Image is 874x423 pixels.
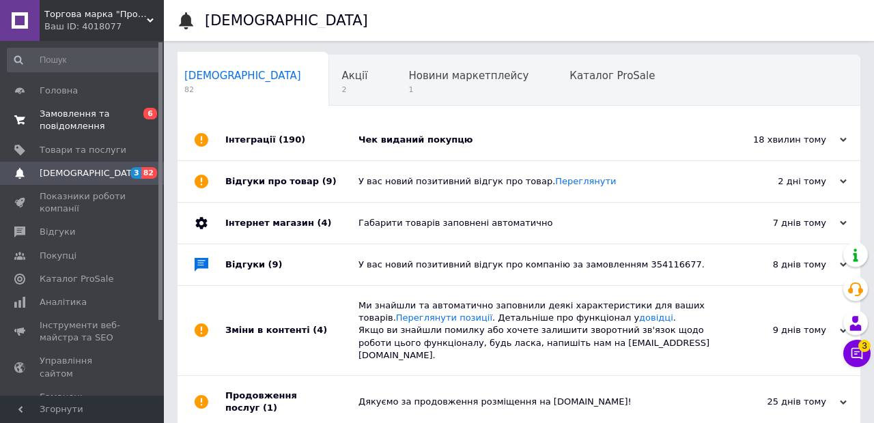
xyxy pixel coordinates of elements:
span: Торгова марка "Продукція, як вона є" [44,8,147,20]
div: Інтернет магазин [225,203,358,244]
span: (9) [322,176,337,186]
span: Покупці [40,250,76,262]
span: Аналітика [40,296,87,308]
div: 18 хвилин тому [710,134,847,146]
span: Каталог ProSale [569,70,655,82]
span: Каталог ProSale [40,273,113,285]
span: 3 [858,339,871,351]
span: [DEMOGRAPHIC_DATA] [184,70,301,82]
span: 1 [408,85,528,95]
div: Чек виданий покупцю [358,134,710,146]
div: 7 днів тому [710,217,847,229]
span: 6 [143,108,157,119]
span: Акції [342,70,368,82]
span: Управління сайтом [40,355,126,379]
div: Ми знайшли та автоматично заповнили деякі характеристики для ваших товарів. . Детальніше про функ... [358,300,710,362]
div: Інтеграції [225,119,358,160]
span: 2 [342,85,368,95]
span: [DEMOGRAPHIC_DATA] [40,167,141,179]
span: 82 [184,85,301,95]
div: Габарити товарів заповнені автоматично [358,217,710,229]
span: Товари та послуги [40,144,126,156]
div: У вас новий позитивний відгук про компанію за замовленням 354116677. [358,259,710,271]
span: (1) [263,403,277,413]
span: Показники роботи компанії [40,190,126,215]
a: Переглянути [555,176,616,186]
span: Гаманець компанії [40,391,126,415]
a: Переглянути позиції [396,312,492,323]
span: 82 [141,167,157,179]
div: 2 дні тому [710,175,847,188]
span: (4) [313,325,327,335]
span: Замовлення та повідомлення [40,108,126,132]
h1: [DEMOGRAPHIC_DATA] [205,12,368,29]
span: 3 [130,167,141,179]
span: Інструменти веб-майстра та SEO [40,319,126,344]
div: Ваш ID: 4018077 [44,20,164,33]
span: (190) [279,134,305,145]
span: Головна [40,85,78,97]
div: 8 днів тому [710,259,847,271]
span: Відгуки [40,226,75,238]
div: Зміни в контенті [225,286,358,375]
span: (4) [317,218,331,228]
a: довідці [639,312,673,323]
div: Відгуки про товар [225,161,358,202]
input: Пошук [7,48,161,72]
div: Відгуки [225,244,358,285]
div: 9 днів тому [710,324,847,336]
div: У вас новий позитивний відгук про товар. [358,175,710,188]
span: Новини маркетплейсу [408,70,528,82]
div: Дякуємо за продовження розміщення на [DOMAIN_NAME]! [358,396,710,408]
div: 25 днів тому [710,396,847,408]
button: Чат з покупцем3 [843,340,871,367]
span: (9) [268,259,283,269]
